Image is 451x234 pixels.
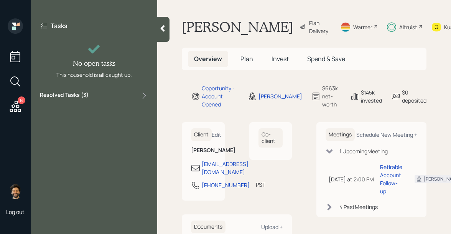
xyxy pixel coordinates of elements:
h6: Meetings [326,128,355,141]
div: Warmer [353,23,372,31]
h6: Co-client [258,128,283,148]
h6: [PERSON_NAME] [191,147,216,154]
div: $0 deposited [402,88,426,105]
div: This household is all caught up. [56,71,132,79]
label: Resolved Tasks ( 3 ) [40,91,89,100]
h4: No open tasks [73,59,115,68]
div: Plan Delivery [309,19,331,35]
div: 4 Past Meeting s [339,203,378,211]
h6: Client [191,128,212,141]
span: Overview [194,55,222,63]
div: [EMAIL_ADDRESS][DOMAIN_NAME] [202,160,249,176]
div: Upload + [261,223,283,231]
label: Tasks [51,22,67,30]
div: Log out [6,208,25,216]
div: 1 Upcoming Meeting [339,147,388,155]
div: 14 [18,96,25,104]
div: [DATE] at 2:00 PM [329,175,374,183]
div: $145k invested [361,88,382,105]
div: Schedule New Meeting + [356,131,417,138]
h6: Documents [191,221,225,233]
div: Altruist [399,23,417,31]
div: Opportunity · Account Opened [202,84,239,108]
div: Edit [212,131,221,138]
span: Plan [240,55,253,63]
span: Spend & Save [307,55,345,63]
div: $663k net-worth [322,84,341,108]
div: [PHONE_NUMBER] [202,181,250,189]
span: Invest [272,55,289,63]
div: Retirable Account Follow-up [380,163,402,195]
img: eric-schwartz-headshot.png [8,184,23,199]
h1: [PERSON_NAME] [182,18,293,35]
div: [PERSON_NAME] [258,92,302,100]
